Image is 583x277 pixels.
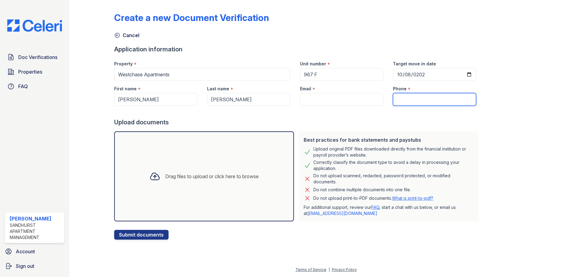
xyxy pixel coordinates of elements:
[114,32,139,39] a: Cancel
[18,68,42,75] span: Properties
[18,54,57,61] span: Doc Verifications
[207,86,229,92] label: Last name
[18,83,28,90] span: FAQ
[295,267,326,272] a: Terms of Service
[16,248,35,255] span: Account
[329,267,330,272] div: |
[5,80,64,92] a: FAQ
[114,12,269,23] div: Create a new Document Verification
[307,211,377,216] a: [EMAIL_ADDRESS][DOMAIN_NAME]
[2,245,67,258] a: Account
[304,136,474,144] div: Best practices for bank statements and paystubs
[393,61,436,67] label: Target move in date
[10,222,62,241] div: Sandhurst Apartment Management
[114,230,169,240] button: Submit documents
[300,86,311,92] label: Email
[313,173,474,185] div: Do not upload scanned, redacted, password protected, or modified documents.
[313,146,474,158] div: Upload original PDF files downloaded directly from the financial institution or payroll provider’...
[304,204,474,216] p: For additional support, review our , start a chat with us below, or email us at
[371,205,379,210] a: FAQ
[114,45,481,54] div: Application information
[5,51,64,63] a: Doc Verifications
[10,215,62,222] div: [PERSON_NAME]
[16,262,34,270] span: Sign out
[313,159,474,171] div: Correctly classify the document type to avoid a delay in processing your application.
[313,195,433,201] p: Do not upload print-to-PDF documents.
[114,118,481,126] div: Upload documents
[2,260,67,272] a: Sign out
[2,19,67,32] img: CE_Logo_Blue-a8612792a0a2168367f1c8372b55b34899dd931a85d93a1a3d3e32e68fde9ad4.png
[5,66,64,78] a: Properties
[393,86,407,92] label: Phone
[165,173,259,180] div: Drag files to upload or click here to browse
[332,267,357,272] a: Privacy Policy
[300,61,326,67] label: Unit number
[392,196,433,201] a: What is print-to-pdf?
[313,186,411,193] div: Do not combine multiple documents into one file.
[114,61,133,67] label: Property
[114,86,137,92] label: First name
